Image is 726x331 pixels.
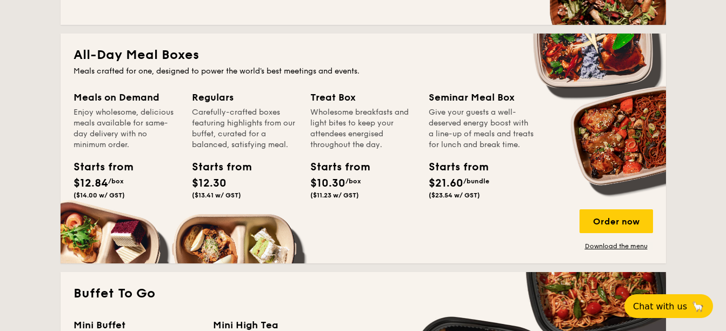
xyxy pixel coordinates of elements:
button: Chat with us🦙 [624,294,713,318]
div: Wholesome breakfasts and light bites to keep your attendees energised throughout the day. [310,107,416,150]
span: ($11.23 w/ GST) [310,191,359,199]
span: /box [108,177,124,185]
div: Treat Box [310,90,416,105]
div: Starts from [74,159,122,175]
div: Meals crafted for one, designed to power the world's best meetings and events. [74,66,653,77]
span: /box [345,177,361,185]
span: $21.60 [429,177,463,190]
span: 🦙 [691,300,704,313]
div: Enjoy wholesome, delicious meals available for same-day delivery with no minimum order. [74,107,179,150]
span: ($13.41 w/ GST) [192,191,241,199]
div: Carefully-crafted boxes featuring highlights from our buffet, curated for a balanced, satisfying ... [192,107,297,150]
div: Seminar Meal Box [429,90,534,105]
span: ($23.54 w/ GST) [429,191,480,199]
div: Starts from [192,159,241,175]
div: Give your guests a well-deserved energy boost with a line-up of meals and treats for lunch and br... [429,107,534,150]
span: Chat with us [633,301,687,312]
span: $10.30 [310,177,345,190]
a: Download the menu [580,242,653,250]
div: Starts from [429,159,477,175]
h2: Buffet To Go [74,285,653,302]
div: Starts from [310,159,359,175]
span: $12.84 [74,177,108,190]
div: Regulars [192,90,297,105]
div: Meals on Demand [74,90,179,105]
span: $12.30 [192,177,227,190]
h2: All-Day Meal Boxes [74,47,653,64]
span: /bundle [463,177,489,185]
div: Order now [580,209,653,233]
span: ($14.00 w/ GST) [74,191,125,199]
